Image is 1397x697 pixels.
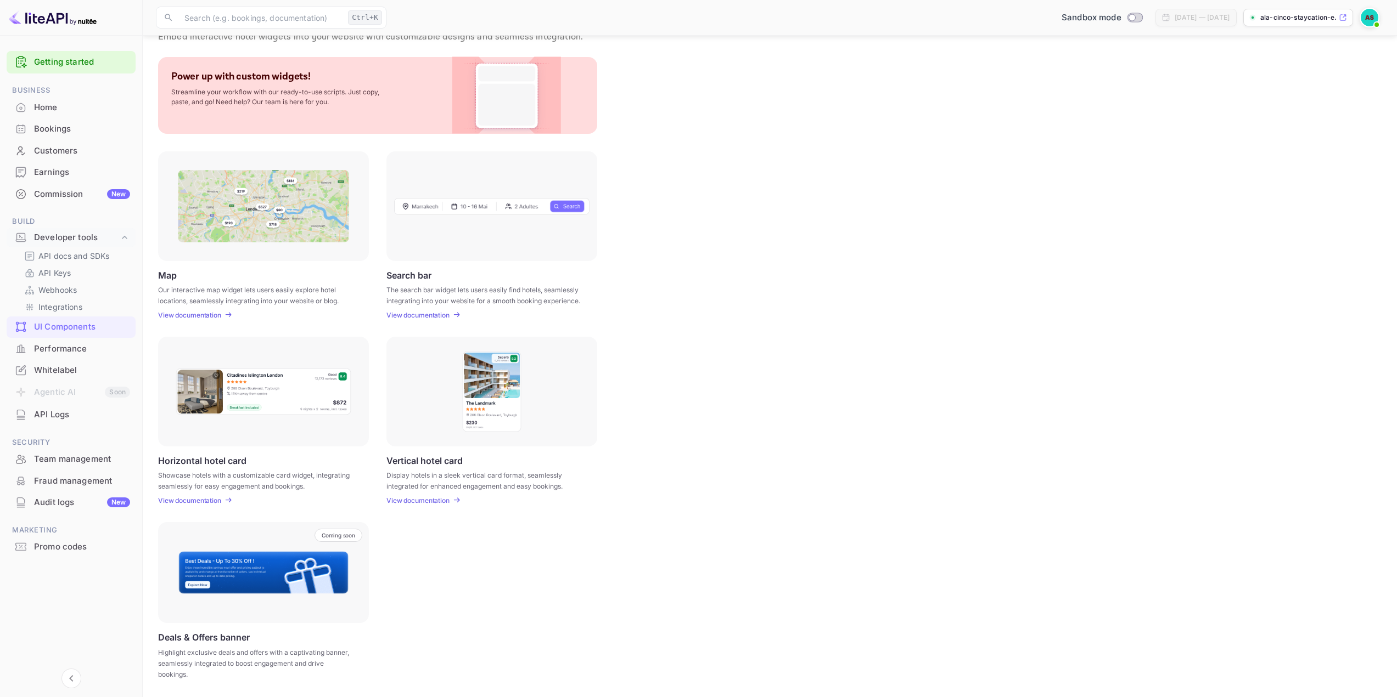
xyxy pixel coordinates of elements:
img: Map Frame [178,170,349,242]
img: Ala Cinco Staycation [1361,9,1378,26]
img: Horizontal hotel card Frame [175,367,352,416]
div: Whitelabel [34,364,130,377]
div: API docs and SDKs [20,248,131,264]
div: API Logs [7,404,136,426]
img: LiteAPI logo [9,9,97,26]
div: Performance [7,338,136,360]
div: Getting started [7,51,136,73]
span: Business [7,84,136,97]
div: Performance [34,343,130,355]
a: Fraud management [7,471,136,491]
p: Our interactive map widget lets users easily explore hotel locations, seamlessly integrating into... [158,285,355,304]
p: Horizontal hotel card [158,455,246,466]
img: Banner Frame [178,551,349,594]
div: Earnings [7,162,136,183]
a: UI Components [7,316,136,337]
div: Audit logsNew [7,492,136,513]
img: Search Frame [394,197,590,215]
p: Webhooks [38,284,77,296]
div: New [107,189,130,199]
div: Fraud management [7,471,136,492]
p: The search bar widget lets users easily find hotels, seamlessly integrating into your website for... [386,285,584,304]
div: UI Components [34,321,130,333]
a: Webhooks [24,284,127,296]
p: Embed interactive hotel widgets into your website with customizable designs and seamless integrat... [158,31,1382,44]
div: Customers [34,145,130,157]
p: API Keys [38,267,71,279]
div: Customers [7,140,136,162]
p: View documentation [158,496,221,505]
input: Search (e.g. bookings, documentation) [178,7,344,29]
div: Team management [7,449,136,470]
p: Highlight exclusive deals and offers with a captivating banner, seamlessly integrated to boost en... [158,647,355,680]
div: Integrations [20,299,131,315]
span: Build [7,216,136,228]
div: Home [34,101,130,114]
p: Streamline your workflow with our ready-to-use scripts. Just copy, paste, and go! Need help? Our ... [171,87,391,107]
span: Security [7,437,136,449]
a: View documentation [158,311,225,319]
p: Search bar [386,270,431,280]
button: Collapse navigation [61,668,81,688]
span: Sandbox mode [1062,12,1121,24]
a: Integrations [24,301,127,313]
a: Team management [7,449,136,469]
div: Commission [34,188,130,201]
div: [DATE] — [DATE] [1175,13,1230,22]
p: ala-cinco-staycation-e... [1260,13,1337,22]
div: Audit logs [34,496,130,509]
div: Promo codes [7,536,136,558]
div: CommissionNew [7,184,136,205]
img: Custom Widget PNG [462,57,551,134]
a: Whitelabel [7,360,136,380]
p: Deals & Offers banner [158,632,250,643]
a: View documentation [158,496,225,505]
div: Developer tools [7,228,136,247]
a: Customers [7,140,136,161]
img: Vertical hotel card Frame [462,350,522,433]
a: View documentation [386,311,453,319]
div: Promo codes [34,541,130,553]
div: Home [7,97,136,118]
a: View documentation [386,496,453,505]
p: Showcase hotels with a customizable card widget, integrating seamlessly for easy engagement and b... [158,470,355,490]
div: Earnings [34,166,130,179]
div: Whitelabel [7,360,136,381]
a: Getting started [34,56,130,69]
a: API docs and SDKs [24,250,127,262]
div: UI Components [7,316,136,338]
div: Developer tools [34,231,119,244]
span: Marketing [7,524,136,536]
a: Bookings [7,118,136,139]
a: API Logs [7,404,136,424]
p: Map [158,270,177,280]
a: Home [7,97,136,117]
div: Fraud management [34,475,130,488]
a: Audit logsNew [7,492,136,512]
div: Bookings [7,118,136,140]
div: Ctrl+K [348,10,382,25]
div: Switch to Production mode [1057,12,1147,24]
p: Display hotels in a sleek vertical card format, seamlessly integrated for enhanced engagement and... [386,470,584,490]
a: Performance [7,338,136,359]
div: New [107,497,130,507]
div: Team management [34,453,130,466]
p: Coming soon [322,532,355,539]
div: API Logs [34,409,130,421]
div: Bookings [34,123,130,135]
div: Webhooks [20,282,131,298]
p: View documentation [158,311,221,319]
p: Power up with custom widgets! [171,70,311,83]
a: Promo codes [7,536,136,557]
a: API Keys [24,267,127,279]
p: View documentation [386,496,450,505]
p: API docs and SDKs [38,250,110,262]
a: CommissionNew [7,184,136,204]
a: Earnings [7,162,136,182]
div: API Keys [20,265,131,281]
p: Integrations [38,301,82,313]
p: View documentation [386,311,450,319]
p: Vertical hotel card [386,455,463,466]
